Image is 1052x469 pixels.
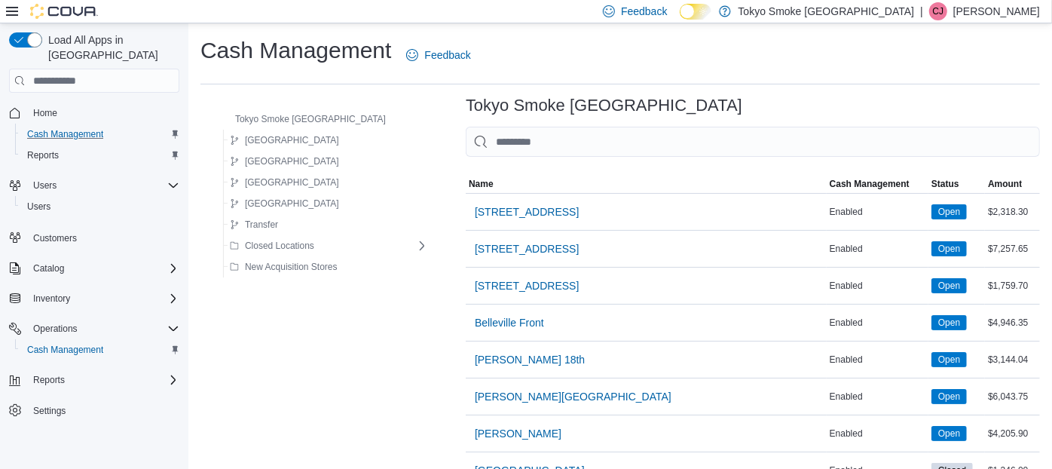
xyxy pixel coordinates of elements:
h3: Tokyo Smoke [GEOGRAPHIC_DATA] [466,97,742,115]
button: Customers [3,226,185,248]
button: [GEOGRAPHIC_DATA] [224,152,345,170]
span: Cash Management [27,344,103,356]
a: Cash Management [21,125,109,143]
div: $6,043.75 [985,388,1040,406]
span: [GEOGRAPHIC_DATA] [245,176,339,189]
button: Home [3,102,185,124]
span: Inventory [33,293,70,305]
span: [PERSON_NAME][GEOGRAPHIC_DATA] [475,389,671,404]
div: Enabled [827,277,928,295]
button: [STREET_ADDRESS] [469,234,585,264]
span: [GEOGRAPHIC_DATA] [245,134,339,146]
span: Cash Management [27,128,103,140]
img: Cova [30,4,98,19]
button: Inventory [3,288,185,309]
span: [STREET_ADDRESS] [475,278,579,293]
button: Transfer [224,216,284,234]
span: Operations [33,323,78,335]
button: Inventory [27,290,76,308]
div: $2,318.30 [985,203,1040,221]
span: Transfer [245,219,278,231]
span: [STREET_ADDRESS] [475,241,579,256]
button: Cash Management [827,175,928,193]
button: Settings [3,400,185,421]
div: Enabled [827,314,928,332]
a: Customers [27,229,83,247]
span: Tokyo Smoke [GEOGRAPHIC_DATA] [235,113,386,125]
input: Dark Mode [680,4,711,20]
span: Customers [33,232,77,244]
span: Cash Management [21,125,179,143]
button: Belleville Front [469,308,550,338]
div: Craig Jacobs [929,2,947,20]
span: [GEOGRAPHIC_DATA] [245,155,339,167]
input: This is a search bar. As you type, the results lower in the page will automatically filter. [466,127,1040,157]
span: Catalog [27,259,179,277]
span: Open [938,427,960,440]
a: Feedback [400,40,476,70]
span: Amount [988,178,1022,190]
div: Enabled [827,203,928,221]
nav: Complex example [9,96,179,461]
span: Load All Apps in [GEOGRAPHIC_DATA] [42,32,179,63]
span: Open [931,315,967,330]
span: Operations [27,320,179,338]
button: [STREET_ADDRESS] [469,197,585,227]
button: [PERSON_NAME][GEOGRAPHIC_DATA] [469,382,677,412]
button: Tokyo Smoke [GEOGRAPHIC_DATA] [214,110,392,128]
span: Home [27,103,179,122]
button: Reports [15,145,185,166]
span: Reports [21,146,179,164]
span: New Acquisition Stores [245,261,338,273]
span: Settings [33,405,66,417]
button: Reports [27,371,71,389]
button: Closed Locations [224,237,320,255]
span: Users [21,198,179,216]
span: Open [938,316,960,330]
span: Belleville Front [475,315,544,330]
span: Inventory [27,290,179,308]
div: Enabled [827,388,928,406]
button: Operations [27,320,84,338]
span: [PERSON_NAME] [475,426,561,441]
span: Users [33,179,57,192]
button: Cash Management [15,124,185,145]
span: Catalog [33,262,64,274]
button: [PERSON_NAME] [469,418,567,449]
p: [PERSON_NAME] [953,2,1040,20]
span: Settings [27,401,179,420]
span: Closed Locations [245,240,314,252]
span: Status [931,178,959,190]
a: Users [21,198,57,216]
div: $4,205.90 [985,425,1040,443]
div: $7,257.65 [985,240,1040,258]
div: Enabled [827,351,928,369]
p: Tokyo Smoke [GEOGRAPHIC_DATA] [739,2,915,20]
span: Users [27,176,179,195]
button: Operations [3,318,185,339]
span: Open [938,353,960,366]
button: [GEOGRAPHIC_DATA] [224,173,345,192]
span: Users [27,201,50,213]
span: Open [931,426,967,441]
button: New Acquisition Stores [224,258,344,276]
a: Reports [21,146,65,164]
button: Users [3,175,185,196]
span: Open [931,389,967,404]
span: Open [938,242,960,256]
span: Name [469,178,494,190]
button: Catalog [27,259,70,277]
a: Cash Management [21,341,109,359]
span: [GEOGRAPHIC_DATA] [245,198,339,210]
div: $4,946.35 [985,314,1040,332]
button: Name [466,175,827,193]
span: Reports [27,371,179,389]
a: Home [27,104,63,122]
div: Enabled [827,240,928,258]
div: $3,144.04 [985,351,1040,369]
span: Home [33,107,57,119]
h1: Cash Management [200,35,391,66]
button: Users [27,176,63,195]
span: Feedback [621,4,667,19]
div: Enabled [827,425,928,443]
